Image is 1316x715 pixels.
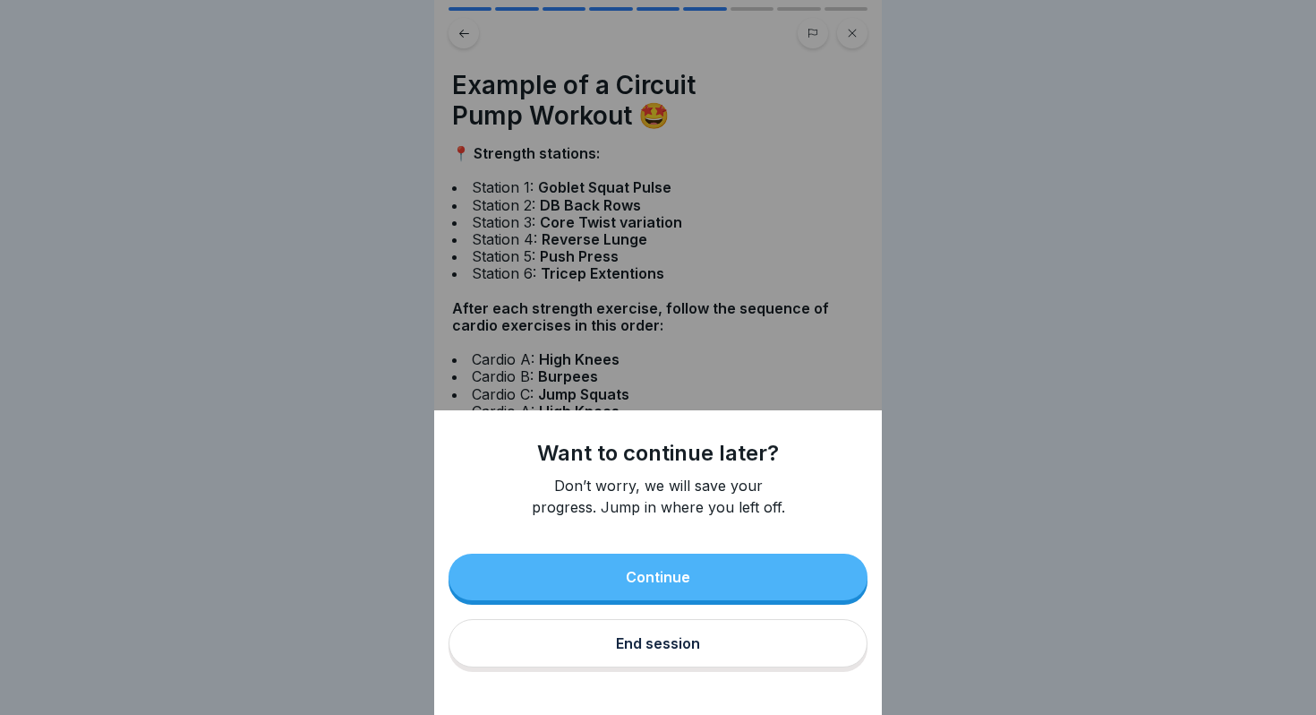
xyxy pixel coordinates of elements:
div: Continue [626,569,690,585]
div: End session [616,635,700,651]
button: Continue [449,554,867,600]
button: End session [449,619,867,668]
h1: Want to continue later? [537,439,779,468]
p: Don’t worry, we will save your progress. Jump in where you left off. [524,475,792,518]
